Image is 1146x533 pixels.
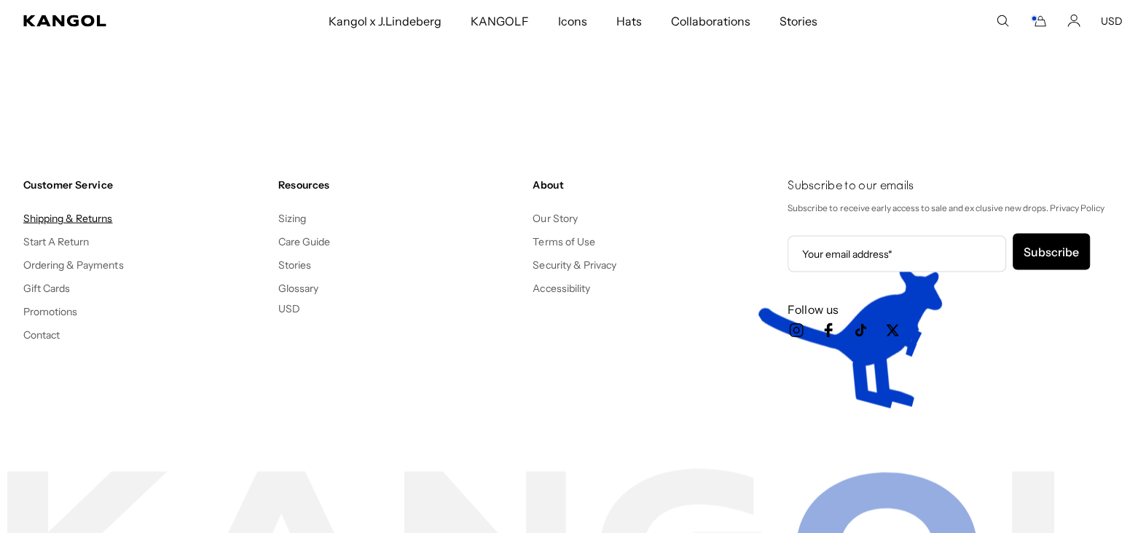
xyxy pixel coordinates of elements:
h4: Customer Service [23,178,267,192]
a: Accessibility [533,282,589,295]
button: Subscribe [1013,234,1090,270]
a: Gift Cards [23,282,70,295]
a: Contact [23,328,60,341]
a: Our Story [533,212,577,225]
a: Start A Return [23,235,89,248]
h4: About [533,178,776,192]
a: Sizing [278,212,306,225]
button: USD [278,302,300,315]
h4: Resources [278,178,522,192]
button: USD [1101,15,1123,28]
a: Kangol [23,15,217,27]
p: Subscribe to receive early access to sale and exclusive new drops. Privacy Policy [788,200,1123,216]
a: Security & Privacy [533,258,616,272]
a: Ordering & Payments [23,258,124,272]
h4: Subscribe to our emails [788,178,1123,194]
a: Account [1067,15,1080,28]
h3: Follow us [788,301,1123,317]
a: Shipping & Returns [23,212,113,225]
a: Promotions [23,305,77,318]
button: Cart [1029,15,1047,28]
a: Care Guide [278,235,330,248]
a: Terms of Use [533,235,594,248]
summary: Search here [996,15,1009,28]
a: Stories [278,258,311,272]
a: Glossary [278,282,318,295]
